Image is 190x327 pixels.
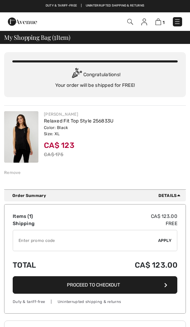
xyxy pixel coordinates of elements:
[163,20,165,25] span: 1
[158,192,183,199] span: Details
[4,170,21,176] div: Remove
[71,254,177,276] td: CA$ 123.00
[141,19,147,25] img: My Info
[12,192,183,199] div: Order Summary
[4,34,70,40] span: My Shopping Bag ( Item)
[29,213,31,219] span: 1
[44,111,186,117] div: [PERSON_NAME]
[13,213,71,220] td: Items ( )
[13,254,71,276] td: Total
[70,68,83,82] img: Congratulation2.svg
[12,68,178,89] div: Congratulations! Your order will be shipped for FREE!
[67,282,120,288] span: Proceed to Checkout
[8,19,37,24] a: 1ère Avenue
[44,125,186,137] div: Color: Black Size: XL
[44,152,63,157] s: CA$ 175
[155,18,165,25] a: 1
[13,299,177,305] div: Duty & tariff-free | Uninterrupted shipping & returns
[13,276,177,294] button: Proceed to Checkout
[8,17,37,26] img: 1ère Avenue
[155,19,161,25] img: Shopping Bag
[44,141,74,150] span: CA$ 123
[54,33,56,41] span: 1
[71,220,177,227] td: Free
[174,18,181,25] img: Menu
[44,118,114,124] a: Relaxed Fit Top Style 256833U
[13,230,158,251] input: Promo code
[158,237,172,244] span: Apply
[71,213,177,220] td: CA$ 123.00
[4,111,38,163] img: Relaxed Fit Top Style 256833U
[13,220,71,227] td: Shipping
[127,19,133,25] img: Search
